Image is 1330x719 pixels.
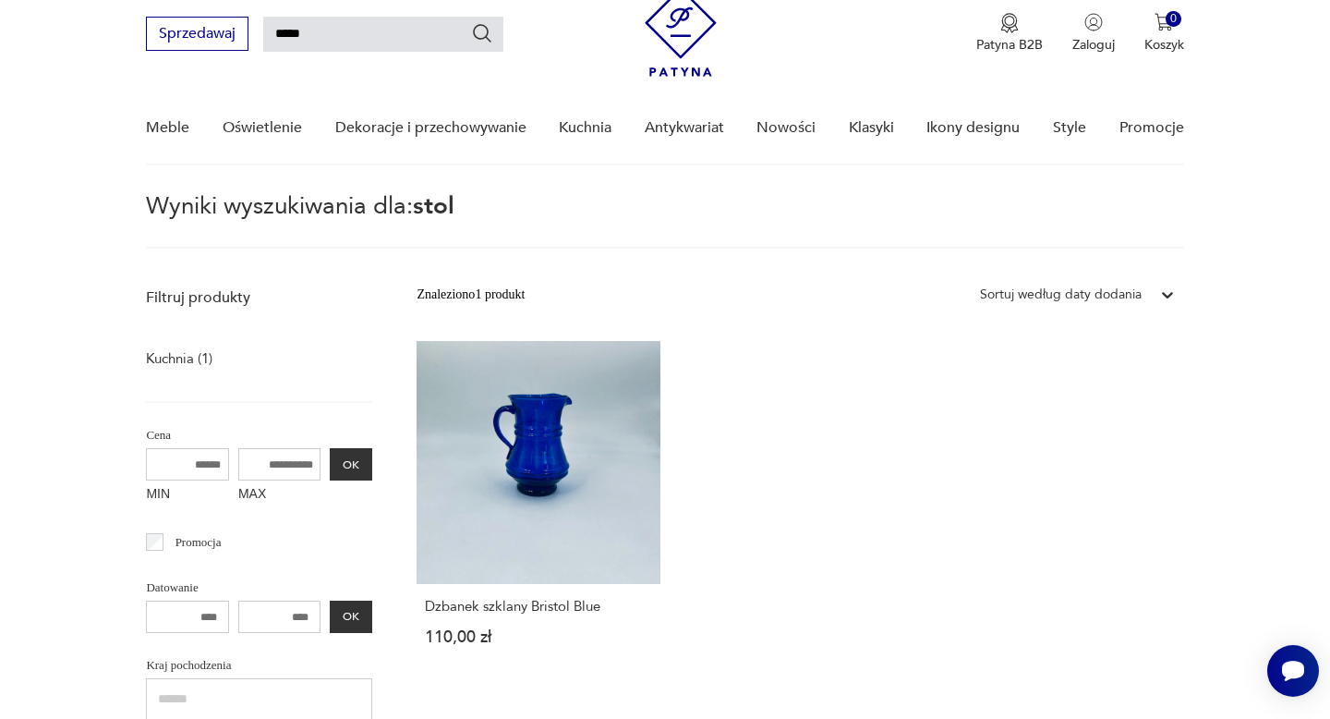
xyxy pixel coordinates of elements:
[1144,13,1184,54] button: 0Koszyk
[223,92,302,164] a: Oświetlenie
[146,425,372,445] p: Cena
[146,29,248,42] a: Sprzedawaj
[330,448,372,481] button: OK
[1144,36,1184,54] p: Koszyk
[926,92,1020,164] a: Ikony designu
[330,601,372,633] button: OK
[559,92,611,164] a: Kuchnia
[146,287,372,308] p: Filtruj produkty
[425,599,651,615] h3: Dzbanek szklany Bristol Blue
[1084,13,1103,31] img: Ikonka użytkownika
[976,13,1043,54] button: Patyna B2B
[146,481,229,510] label: MIN
[335,92,526,164] a: Dekoracje i przechowywanie
[471,22,493,44] button: Szukaj
[417,285,525,305] div: Znaleziono 1 produkt
[849,92,894,164] a: Klasyki
[146,655,372,676] p: Kraj pochodzenia
[980,285,1142,305] div: Sortuj według daty dodania
[146,195,1183,249] p: Wyniki wyszukiwania dla:
[1053,92,1086,164] a: Style
[1072,36,1115,54] p: Zaloguj
[413,189,454,223] span: stol
[976,13,1043,54] a: Ikona medaluPatyna B2B
[645,92,724,164] a: Antykwariat
[1119,92,1184,164] a: Promocje
[146,346,212,372] a: Kuchnia (1)
[238,481,321,510] label: MAX
[425,629,651,645] p: 110,00 zł
[1166,11,1181,27] div: 0
[1000,13,1019,33] img: Ikona medalu
[1072,13,1115,54] button: Zaloguj
[146,92,189,164] a: Meble
[146,578,372,598] p: Datowanie
[976,36,1043,54] p: Patyna B2B
[417,341,659,681] a: Dzbanek szklany Bristol BlueDzbanek szklany Bristol Blue110,00 zł
[175,532,222,553] p: Promocja
[1267,645,1319,697] iframe: Smartsupp widget button
[756,92,816,164] a: Nowości
[146,17,248,51] button: Sprzedawaj
[1155,13,1173,31] img: Ikona koszyka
